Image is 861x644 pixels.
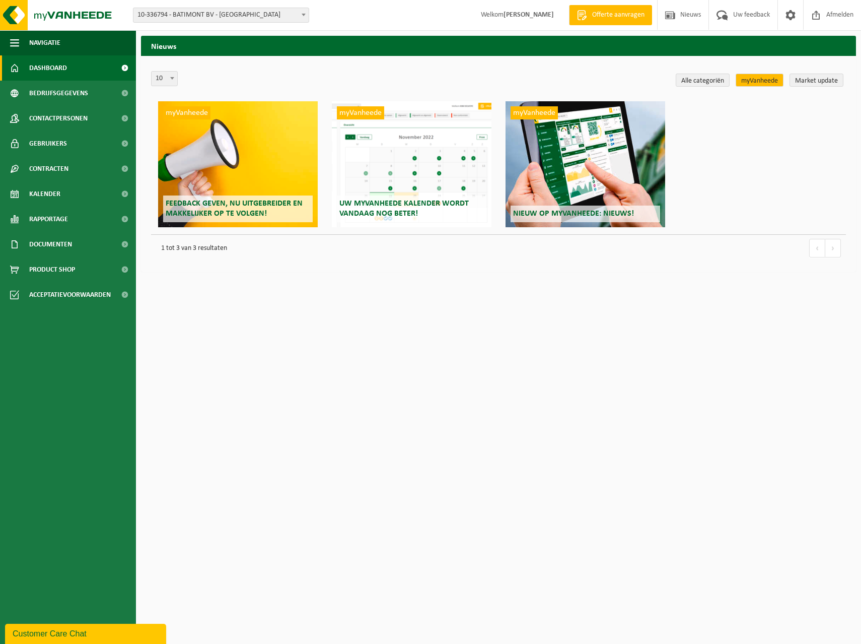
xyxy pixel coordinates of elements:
span: 10-336794 - BATIMONT BV - ROESELARE [133,8,309,23]
p: 1 tot 3 van 3 resultaten [156,240,799,257]
span: 10 [151,71,178,86]
iframe: chat widget [5,622,168,644]
h2: Nieuws [141,36,856,55]
a: myVanheede [736,74,783,87]
span: Kalender [29,181,60,207]
a: volgende [825,239,841,257]
span: Bedrijfsgegevens [29,81,88,106]
span: Acceptatievoorwaarden [29,282,111,307]
span: Gebruikers [29,131,67,156]
span: Documenten [29,232,72,257]
span: Offerte aanvragen [590,10,647,20]
span: 10-336794 - BATIMONT BV - ROESELARE [133,8,309,22]
a: myVanheede Uw myVanheede kalender wordt vandaag nog beter! [332,101,491,227]
a: Offerte aanvragen [569,5,652,25]
span: Uw myVanheede kalender wordt vandaag nog beter! [339,200,469,217]
span: Contactpersonen [29,106,88,131]
a: Alle categoriën [676,74,730,87]
span: Rapportage [29,207,68,232]
span: 10 [152,72,177,86]
span: Nieuw op myVanheede: Nieuws! [513,210,634,218]
span: myVanheede [511,106,558,119]
span: Contracten [29,156,68,181]
span: Navigatie [29,30,60,55]
strong: [PERSON_NAME] [504,11,554,19]
span: Dashboard [29,55,67,81]
a: myVanheede Nieuw op myVanheede: Nieuws! [506,101,665,227]
span: myVanheede [163,106,210,119]
a: vorige [809,239,825,257]
a: myVanheede Feedback geven, nu uitgebreider en makkelijker op te volgen! [158,101,318,227]
span: Feedback geven, nu uitgebreider en makkelijker op te volgen! [166,200,303,217]
a: Market update [790,74,843,87]
span: Product Shop [29,257,75,282]
span: myVanheede [337,106,384,119]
